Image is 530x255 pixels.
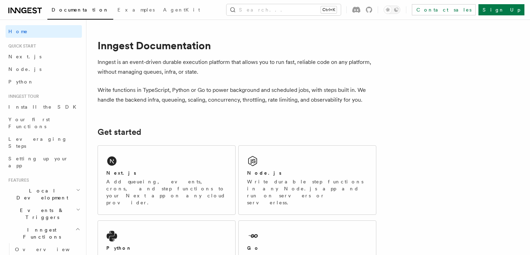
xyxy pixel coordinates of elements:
a: Install the SDK [6,101,82,113]
span: Overview [15,247,87,252]
a: Your first Functions [6,113,82,133]
p: Inngest is an event-driven durable execution platform that allows you to run fast, reliable code ... [98,57,376,77]
h2: Go [247,245,260,252]
span: Local Development [6,187,76,201]
a: Get started [98,127,141,137]
a: Documentation [47,2,113,20]
span: Setting up your app [8,156,68,168]
button: Events & Triggers [6,204,82,224]
a: Home [6,25,82,38]
a: Setting up your app [6,152,82,172]
a: Examples [113,2,159,19]
span: Next.js [8,54,41,59]
a: Sign Up [478,4,524,15]
span: Features [6,177,29,183]
a: Next.jsAdd queueing, events, crons, and step functions to your Next app on any cloud provider. [98,145,236,215]
a: AgentKit [159,2,204,19]
span: AgentKit [163,7,200,13]
p: Write durable step functions in any Node.js app and run on servers or serverless. [247,178,368,206]
h1: Inngest Documentation [98,39,376,52]
a: Next.js [6,50,82,63]
span: Documentation [52,7,109,13]
kbd: Ctrl+K [321,6,337,13]
a: Leveraging Steps [6,133,82,152]
span: Events & Triggers [6,207,76,221]
a: Node.js [6,63,82,75]
span: Your first Functions [8,117,50,129]
span: Node.js [8,66,41,72]
h2: Next.js [106,169,136,176]
button: Toggle dark mode [384,6,400,14]
a: Node.jsWrite durable step functions in any Node.js app and run on servers or serverless. [238,145,376,215]
span: Examples [117,7,155,13]
button: Local Development [6,184,82,204]
span: Quick start [6,43,36,49]
span: Inngest Functions [6,226,75,240]
p: Add queueing, events, crons, and step functions to your Next app on any cloud provider. [106,178,227,206]
h2: Node.js [247,169,282,176]
span: Home [8,28,28,35]
a: Contact sales [412,4,476,15]
button: Search...Ctrl+K [226,4,341,15]
span: Inngest tour [6,94,39,99]
span: Python [8,79,34,85]
h2: Python [106,245,132,252]
button: Inngest Functions [6,224,82,243]
a: Python [6,75,82,88]
p: Write functions in TypeScript, Python or Go to power background and scheduled jobs, with steps bu... [98,85,376,105]
span: Install the SDK [8,104,80,110]
span: Leveraging Steps [8,136,67,149]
